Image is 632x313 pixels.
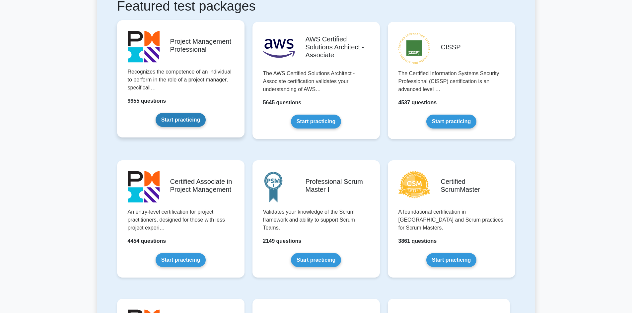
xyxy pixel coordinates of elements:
[426,253,476,267] a: Start practicing
[291,253,341,267] a: Start practicing
[156,253,206,267] a: Start practicing
[156,113,206,127] a: Start practicing
[426,115,476,129] a: Start practicing
[291,115,341,129] a: Start practicing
